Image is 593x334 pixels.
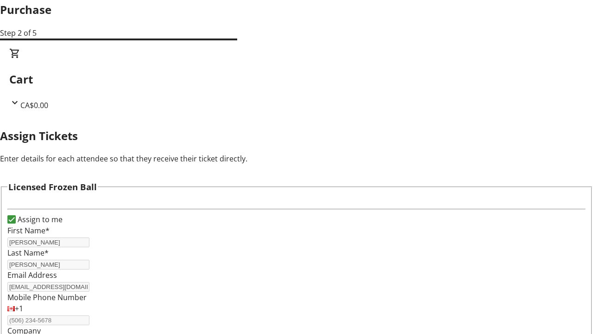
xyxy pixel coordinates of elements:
span: CA$0.00 [20,100,48,110]
label: Assign to me [16,214,63,225]
label: Mobile Phone Number [7,292,87,302]
div: CartCA$0.00 [9,48,584,111]
h3: Licensed Frozen Ball [8,180,97,193]
label: First Name* [7,225,50,236]
input: (506) 234-5678 [7,315,89,325]
label: Last Name* [7,248,49,258]
label: Email Address [7,270,57,280]
h2: Cart [9,71,584,88]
